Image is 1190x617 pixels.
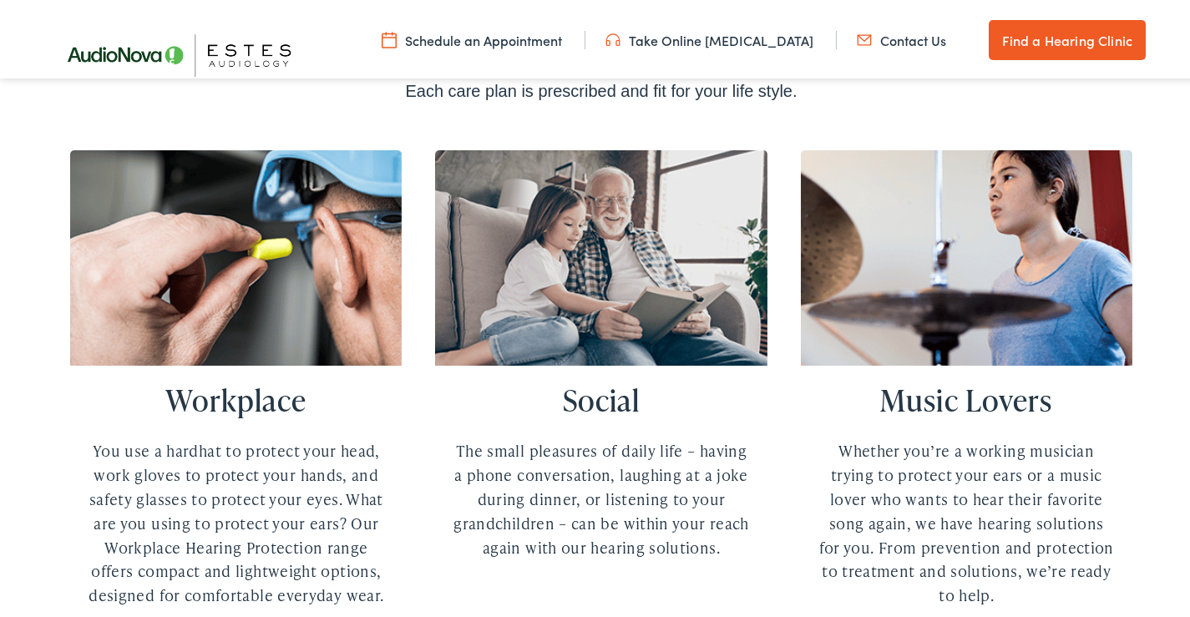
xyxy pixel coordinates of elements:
[817,379,1115,415] h2: Music Lovers
[801,147,1132,362] img: A female musician with hearing aids plays a drum set in Michigan.
[605,28,813,46] a: Take Online [MEDICAL_DATA]
[452,379,750,415] h2: Social
[334,74,868,101] p: Each care plan is prescribed and fit for your life style.
[817,436,1115,604] p: Whether you’re a working musician trying to protect your ears or a music lover who wants to hear ...
[989,17,1146,57] a: Find a Hearing Clinic
[435,147,767,362] img: A grandfather with hearing aids and his granddaughter read a book in Michigan.
[87,436,385,604] p: You use a hardhat to protect your head, work gloves to protect your hands, and safety glasses to ...
[87,379,385,415] h2: Workplace
[452,436,750,556] p: The small pleasures of daily life – having a phone conversation, laughing at a joke during dinner...
[857,28,872,46] img: utility icon
[857,28,946,46] a: Contact Us
[382,28,562,46] a: Schedule an Appointment
[605,28,620,46] img: utility icon
[70,147,402,362] img: A construction worker protects his hearing by putting in earplugs on a Michigan job site.
[382,28,397,46] img: utility icon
